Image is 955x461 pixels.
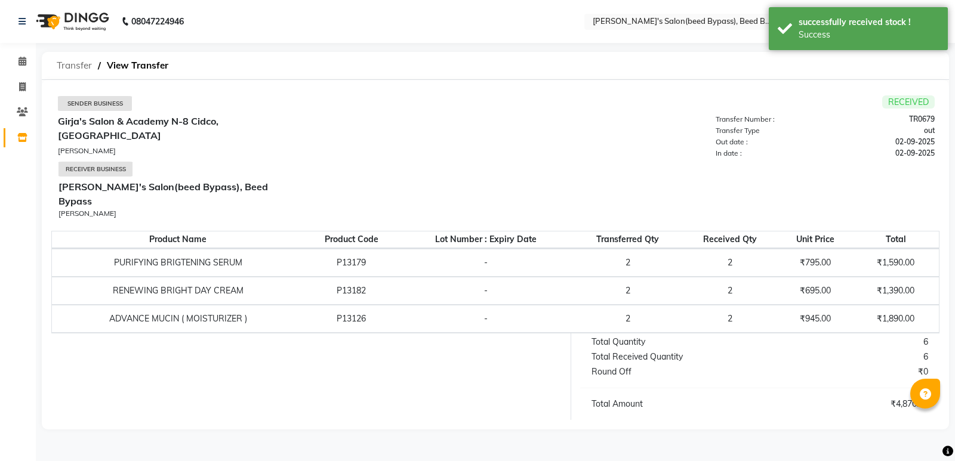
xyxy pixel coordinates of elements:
th: Total [853,231,939,249]
div: ₹4,870.00 [760,398,937,410]
td: - [399,305,573,333]
div: [PERSON_NAME] [58,208,494,219]
div: TR0679 [825,114,942,125]
div: Transfer Number : [708,114,825,125]
div: 6 [760,336,937,348]
td: P13179 [304,249,399,277]
td: ₹1,590.00 [853,249,939,277]
div: Round Off [583,366,760,378]
td: - [399,277,573,305]
img: logo [30,5,112,38]
td: 2 [683,277,778,305]
div: Success [799,29,939,41]
div: Sender Business [58,96,132,111]
td: ₹795.00 [778,249,853,277]
div: 02-09-2025 [825,137,942,147]
td: P13182 [304,277,399,305]
div: [PERSON_NAME] [58,146,495,156]
td: P13126 [304,305,399,333]
div: out [825,125,942,136]
div: Transfer Type [708,125,825,136]
td: ₹695.00 [778,277,853,305]
div: successfully received stock ! [799,16,939,29]
th: Unit Price [778,231,853,249]
td: - [399,249,573,277]
div: Total Quantity [583,336,760,348]
span: RECEIVED [882,95,935,109]
th: Received Qty [683,231,778,249]
td: 2 [683,249,778,277]
th: Product Name [52,231,304,249]
div: 6 [760,351,937,363]
td: ₹1,890.00 [853,305,939,333]
td: RENEWING BRIGHT DAY CREAM [52,277,304,305]
td: 2 [573,305,683,333]
th: Lot Number : Expiry Date [399,231,573,249]
th: Product Code [304,231,399,249]
td: ADVANCE MUCIN ( MOISTURIZER ) [52,305,304,333]
div: Receiver Business [58,162,133,177]
div: Total Received Quantity [583,351,760,363]
td: ₹945.00 [778,305,853,333]
td: 2 [573,249,683,277]
td: ₹1,390.00 [853,277,939,305]
div: Total Amount [583,398,760,410]
td: 2 [573,277,683,305]
td: 2 [683,305,778,333]
div: Out date : [708,137,825,147]
span: View Transfer [101,55,174,76]
span: Transfer [51,55,98,76]
div: In date : [708,148,825,159]
b: 08047224946 [131,5,184,38]
td: PURIFYING BRIGTENING SERUM [52,249,304,277]
b: Girja's Salon & Academy N-8 Cidco, [GEOGRAPHIC_DATA] [58,115,218,141]
b: [PERSON_NAME]'s Salon(beed Bypass), Beed Bypass [58,181,268,207]
div: 02-09-2025 [825,148,942,159]
div: ₹0 [760,366,937,378]
th: Transferred Qty [573,231,683,249]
